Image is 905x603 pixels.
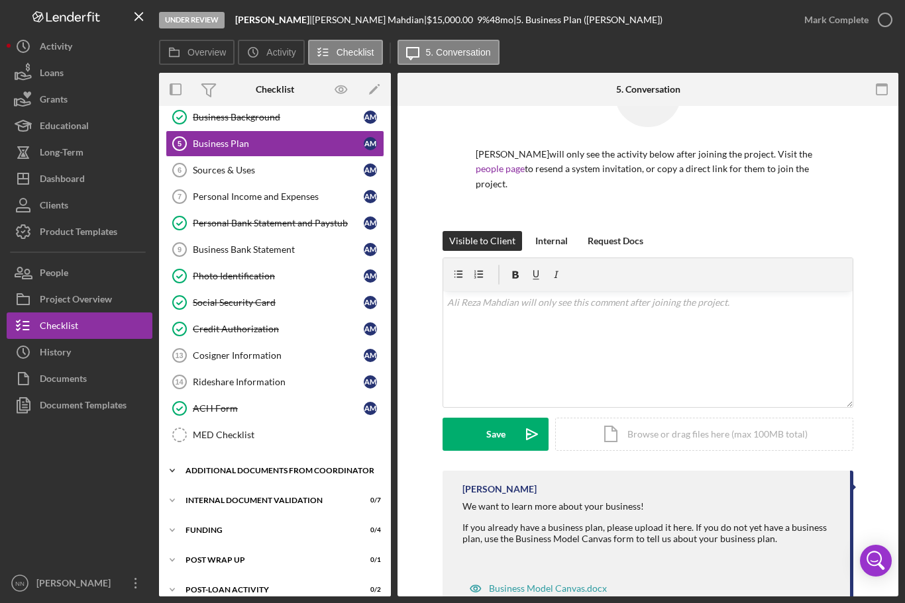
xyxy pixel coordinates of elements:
[256,84,294,95] div: Checklist
[364,269,377,283] div: A M
[166,342,384,369] a: 13Cosigner InformationAM
[166,183,384,210] a: 7Personal Income and ExpensesAM
[364,111,377,124] div: A M
[7,339,152,365] button: History
[427,15,477,25] div: $15,000.00
[364,163,377,177] div: A M
[40,392,127,422] div: Document Templates
[535,231,568,251] div: Internal
[7,165,152,192] button: Dashboard
[166,210,384,236] a: Personal Bank Statement and PaystubAM
[166,289,384,316] a: Social Security CardAM
[159,40,235,65] button: Overview
[166,236,384,263] a: 9Business Bank StatementAM
[7,86,152,113] button: Grants
[462,484,537,494] div: [PERSON_NAME]
[489,583,607,594] div: Business Model Canvas.docx
[7,113,152,139] button: Educational
[7,392,152,418] button: Document Templates
[7,286,152,312] button: Project Overview
[462,575,613,602] button: Business Model Canvas.docx
[7,33,152,60] a: Activity
[357,526,381,534] div: 0 / 4
[364,296,377,309] div: A M
[7,365,152,392] button: Documents
[357,556,381,564] div: 0 / 1
[40,86,68,116] div: Grants
[40,365,87,395] div: Documents
[166,157,384,183] a: 6Sources & UsesAM
[186,496,348,504] div: Internal Document Validation
[166,263,384,289] a: Photo IdentificationAM
[193,112,364,122] div: Business Background
[186,467,374,475] div: Additional Documents from Coordinator
[337,47,374,58] label: Checklist
[186,586,348,594] div: Post-Loan Activity
[40,60,64,89] div: Loans
[364,216,377,230] div: A M
[40,339,71,369] div: History
[235,15,312,25] div: |
[235,14,309,25] b: [PERSON_NAME]
[193,350,364,361] div: Cosigner Information
[364,402,377,415] div: A M
[462,501,837,543] div: We want to learn more about your business! If you already have a business plan, please upload it ...
[581,231,650,251] button: Request Docs
[7,312,152,339] button: Checklist
[364,349,377,362] div: A M
[193,377,364,387] div: Rideshare Information
[193,138,364,149] div: Business Plan
[33,570,119,600] div: [PERSON_NAME]
[791,7,898,33] button: Mark Complete
[187,47,226,58] label: Overview
[7,218,152,245] button: Product Templates
[7,139,152,165] button: Long-Term
[193,403,364,414] div: ACH Form
[364,190,377,203] div: A M
[166,422,384,448] a: MED Checklist
[193,271,364,281] div: Photo Identification
[40,286,112,316] div: Project Overview
[266,47,295,58] label: Activity
[193,324,364,334] div: Credit Authorization
[804,7,869,33] div: Mark Complete
[175,378,184,386] tspan: 14
[40,139,83,169] div: Long-Term
[193,297,364,308] div: Social Security Card
[476,163,525,174] a: people page
[513,15,663,25] div: | 5. Business Plan ([PERSON_NAME])
[40,218,117,248] div: Product Templates
[178,193,182,201] tspan: 7
[364,137,377,150] div: A M
[178,246,182,254] tspan: 9
[40,312,78,342] div: Checklist
[193,191,364,202] div: Personal Income and Expenses
[40,192,68,222] div: Clients
[186,556,348,564] div: Post Wrap Up
[357,586,381,594] div: 0 / 2
[193,218,364,228] div: Personal Bank Statement and Paystub
[40,165,85,195] div: Dashboard
[477,15,490,25] div: 9 %
[7,60,152,86] button: Loans
[166,316,384,342] a: Credit AuthorizationAM
[312,15,427,25] div: [PERSON_NAME] Mahdian |
[449,231,515,251] div: Visible to Client
[166,395,384,422] a: ACH FormAM
[364,243,377,256] div: A M
[186,526,348,534] div: Funding
[426,47,491,58] label: 5. Conversation
[7,570,152,596] button: NN[PERSON_NAME]
[7,259,152,286] button: People
[7,192,152,218] a: Clients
